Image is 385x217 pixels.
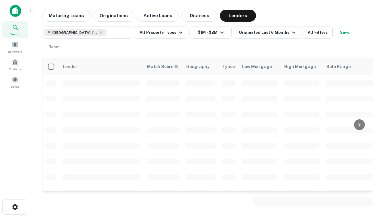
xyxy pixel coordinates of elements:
div: Originated Last 6 Months [239,29,297,36]
button: Reset [45,41,64,53]
button: All Property Types [135,27,187,39]
iframe: Chat Widget [355,149,385,178]
div: High Mortgage [284,63,316,70]
a: Borrowers [2,39,28,55]
button: Originations [93,10,134,22]
span: [GEOGRAPHIC_DATA], [GEOGRAPHIC_DATA], [GEOGRAPHIC_DATA] [52,30,97,35]
th: High Mortgage [281,58,323,75]
button: All Filters [303,27,333,39]
a: Contacts [2,56,28,73]
span: Search [10,32,20,36]
div: Lender [63,63,77,70]
th: Sale Range [323,58,377,75]
div: Sale Range [326,63,351,70]
span: Borrowers [8,49,22,54]
th: Capitalize uses an advanced AI algorithm to match your search with the best lender. The match sco... [143,58,183,75]
img: capitalize-icon.png [10,5,21,17]
span: Saved [11,84,20,89]
button: Active Loans [137,10,179,22]
h6: Match Score [147,63,177,70]
th: Lender [59,58,143,75]
button: Distress [181,10,217,22]
button: Save your search to get updates of matches that match your search criteria. [335,27,354,39]
button: $1M - $2M [189,27,232,39]
span: Contacts [9,67,21,71]
div: Geography [186,63,210,70]
th: Types [219,58,239,75]
div: Types [222,63,235,70]
th: Geography [183,58,219,75]
div: Low Mortgage [242,63,272,70]
div: Capitalize uses an advanced AI algorithm to match your search with the best lender. The match sco... [147,63,178,70]
th: Low Mortgage [239,58,281,75]
button: Originated Last 6 Months [234,27,300,39]
a: Search [2,21,28,38]
a: Saved [2,74,28,90]
button: Lenders [220,10,256,22]
button: Maturing Loans [42,10,91,22]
